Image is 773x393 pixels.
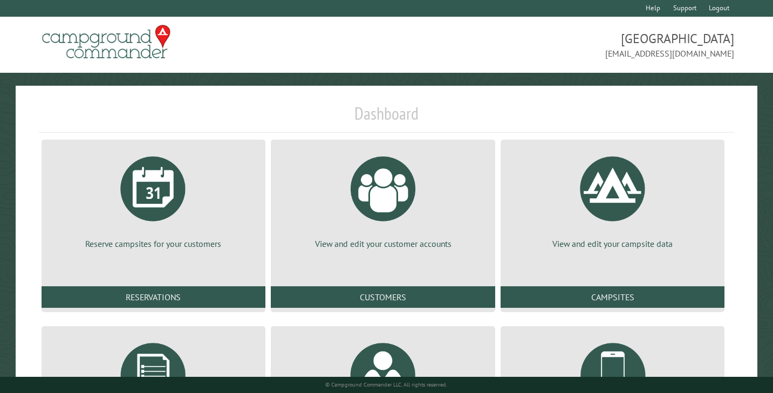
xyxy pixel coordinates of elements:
[39,103,735,133] h1: Dashboard
[271,286,495,308] a: Customers
[39,21,174,63] img: Campground Commander
[284,148,482,250] a: View and edit your customer accounts
[54,148,253,250] a: Reserve campsites for your customers
[284,238,482,250] p: View and edit your customer accounts
[387,30,735,60] span: [GEOGRAPHIC_DATA] [EMAIL_ADDRESS][DOMAIN_NAME]
[42,286,266,308] a: Reservations
[501,286,725,308] a: Campsites
[325,381,447,388] small: © Campground Commander LLC. All rights reserved.
[54,238,253,250] p: Reserve campsites for your customers
[514,148,712,250] a: View and edit your campsite data
[514,238,712,250] p: View and edit your campsite data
